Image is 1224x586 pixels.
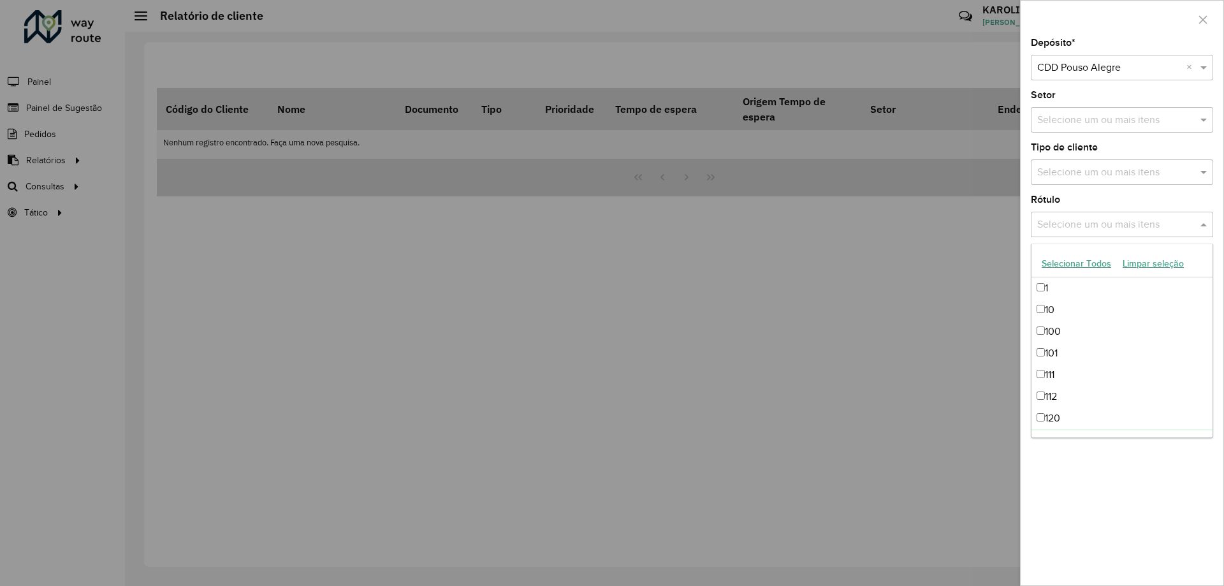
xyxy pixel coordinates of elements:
[1186,60,1197,75] span: Clear all
[1031,321,1213,342] div: 100
[1031,35,1075,50] label: Depósito
[1031,299,1213,321] div: 10
[1031,407,1213,429] div: 120
[1031,386,1213,407] div: 112
[1031,429,1213,451] div: 121
[1031,244,1213,438] ng-dropdown-panel: Options list
[1031,140,1098,155] label: Tipo de cliente
[1031,87,1056,103] label: Setor
[1036,254,1117,274] button: Selecionar Todos
[1031,277,1213,299] div: 1
[1117,254,1190,274] button: Limpar seleção
[1031,192,1060,207] label: Rótulo
[1031,364,1213,386] div: 111
[1031,342,1213,364] div: 101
